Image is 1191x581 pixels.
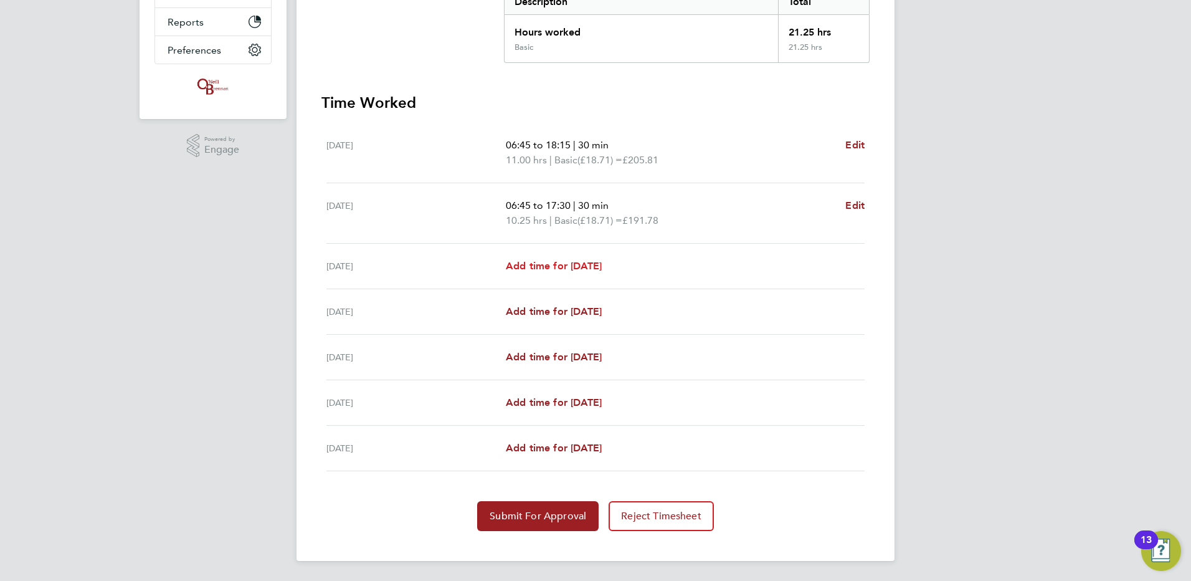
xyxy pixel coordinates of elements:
span: (£18.71) = [577,214,622,226]
span: Reports [168,16,204,28]
span: 06:45 to 18:15 [506,139,571,151]
a: Add time for [DATE] [506,441,602,456]
div: Hours worked [505,15,778,42]
div: 21.25 hrs [778,15,869,42]
span: £205.81 [622,154,658,166]
div: 21.25 hrs [778,42,869,62]
button: Reject Timesheet [609,501,714,531]
a: Add time for [DATE] [506,350,602,365]
div: [DATE] [326,138,506,168]
a: Powered byEngage [187,134,240,158]
span: | [549,154,552,166]
span: Reject Timesheet [621,510,701,522]
button: Open Resource Center, 13 new notifications [1141,531,1181,571]
span: Basic [554,153,577,168]
a: Edit [845,138,865,153]
span: | [549,214,552,226]
span: £191.78 [622,214,658,226]
span: (£18.71) = [577,154,622,166]
button: Submit For Approval [477,501,599,531]
a: Add time for [DATE] [506,259,602,274]
span: | [573,139,576,151]
div: [DATE] [326,198,506,228]
div: [DATE] [326,441,506,456]
span: 30 min [578,199,609,211]
img: oneillandbrennan-logo-retina.png [195,77,231,97]
span: Basic [554,213,577,228]
button: Reports [155,8,271,36]
span: 30 min [578,139,609,151]
span: Edit [845,199,865,211]
div: [DATE] [326,350,506,365]
span: | [573,199,576,211]
h3: Time Worked [321,93,870,113]
span: 10.25 hrs [506,214,547,226]
div: [DATE] [326,304,506,319]
span: 06:45 to 17:30 [506,199,571,211]
div: 13 [1141,540,1152,556]
a: Go to home page [154,77,272,97]
a: Edit [845,198,865,213]
span: Engage [204,145,239,155]
a: Add time for [DATE] [506,395,602,410]
span: Edit [845,139,865,151]
span: Add time for [DATE] [506,396,602,408]
button: Preferences [155,36,271,64]
span: Preferences [168,44,221,56]
span: Add time for [DATE] [506,351,602,363]
span: Powered by [204,134,239,145]
div: [DATE] [326,395,506,410]
span: Submit For Approval [490,510,586,522]
span: 11.00 hrs [506,154,547,166]
div: [DATE] [326,259,506,274]
div: Basic [515,42,533,52]
a: Add time for [DATE] [506,304,602,319]
span: Add time for [DATE] [506,260,602,272]
span: Add time for [DATE] [506,442,602,454]
span: Add time for [DATE] [506,305,602,317]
